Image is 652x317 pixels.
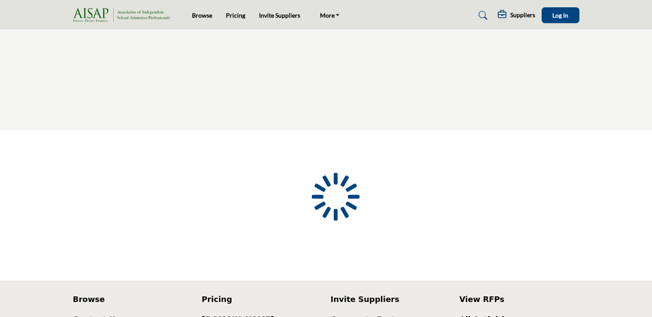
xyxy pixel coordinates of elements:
div: Suppliers [498,10,535,21]
a: Pricing [202,293,322,305]
a: Browse [192,12,212,19]
a: Invite Suppliers [331,293,451,305]
span: Log In [552,12,568,19]
a: Browse [73,293,193,305]
h5: Suppliers [510,11,535,19]
a: Invite Suppliers [259,12,300,19]
a: View RFPs [460,293,579,305]
img: Site Logo [73,8,174,22]
a: More [314,9,346,21]
a: Pricing [226,12,245,19]
button: Log In [542,7,579,23]
a: Search [470,9,493,22]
